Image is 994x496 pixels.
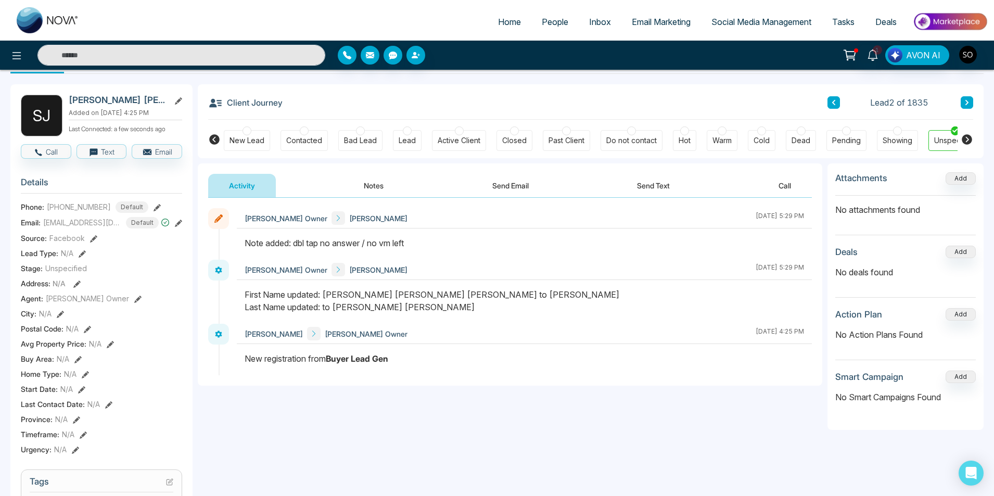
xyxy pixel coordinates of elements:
[21,368,61,379] span: Home Type :
[860,45,885,63] a: 1
[21,263,43,274] span: Stage:
[542,17,568,27] span: People
[835,328,976,341] p: No Action Plans Found
[60,384,73,395] span: N/A
[21,444,52,455] span: Urgency :
[21,278,66,289] span: Address:
[21,201,44,212] span: Phone:
[888,48,902,62] img: Lead Flow
[69,95,165,105] h2: [PERSON_NAME] [PERSON_NAME] [PERSON_NAME]
[621,12,701,32] a: Email Marketing
[69,122,182,134] p: Last Connected: a few seconds ago
[343,174,404,197] button: Notes
[43,217,121,228] span: [EMAIL_ADDRESS][DOMAIN_NAME]
[756,263,804,276] div: [DATE] 5:29 PM
[66,323,79,334] span: N/A
[230,135,264,146] div: New Lead
[30,476,173,492] h3: Tags
[632,17,691,27] span: Email Marketing
[912,10,988,33] img: Market-place.gif
[87,399,100,410] span: N/A
[488,12,531,32] a: Home
[54,444,67,455] span: N/A
[245,328,303,339] span: [PERSON_NAME]
[325,328,407,339] span: [PERSON_NAME] Owner
[21,353,54,364] span: Buy Area :
[21,308,36,319] span: City :
[712,135,732,146] div: Warm
[822,12,865,32] a: Tasks
[885,45,949,65] button: AVON AI
[21,217,41,228] span: Email:
[46,293,129,304] span: [PERSON_NAME] Owner
[701,12,822,32] a: Social Media Management
[21,323,63,334] span: Postal Code :
[21,144,71,159] button: Call
[349,213,407,224] span: [PERSON_NAME]
[946,172,976,185] button: Add
[208,174,276,197] button: Activity
[344,135,377,146] div: Bad Lead
[832,135,861,146] div: Pending
[21,95,62,136] div: S J
[579,12,621,32] a: Inbox
[502,135,527,146] div: Closed
[792,135,810,146] div: Dead
[832,17,855,27] span: Tasks
[873,45,882,55] span: 1
[758,174,812,197] button: Call
[616,174,691,197] button: Send Text
[77,144,127,159] button: Text
[883,135,912,146] div: Showing
[64,368,77,379] span: N/A
[208,95,283,110] h3: Client Journey
[498,17,521,27] span: Home
[17,7,79,33] img: Nova CRM Logo
[21,248,58,259] span: Lead Type:
[399,135,416,146] div: Lead
[754,135,770,146] div: Cold
[21,338,86,349] span: Avg Property Price :
[589,17,611,27] span: Inbox
[870,96,928,109] span: Lead 2 of 1835
[835,173,887,183] h3: Attachments
[21,429,59,440] span: Timeframe :
[132,144,182,159] button: Email
[946,308,976,321] button: Add
[61,248,73,259] span: N/A
[835,266,976,278] p: No deals found
[53,279,66,288] span: N/A
[606,135,657,146] div: Do not contact
[116,201,148,213] span: Default
[21,233,47,244] span: Source:
[21,399,85,410] span: Last Contact Date :
[531,12,579,32] a: People
[875,17,897,27] span: Deals
[89,338,101,349] span: N/A
[835,196,976,216] p: No attachments found
[245,264,327,275] span: [PERSON_NAME] Owner
[679,135,691,146] div: Hot
[438,135,480,146] div: Active Client
[39,308,52,319] span: N/A
[946,173,976,182] span: Add
[906,49,940,61] span: AVON AI
[549,135,584,146] div: Past Client
[711,17,811,27] span: Social Media Management
[946,371,976,383] button: Add
[21,177,182,193] h3: Details
[55,414,68,425] span: N/A
[245,213,327,224] span: [PERSON_NAME] Owner
[62,429,74,440] span: N/A
[756,211,804,225] div: [DATE] 5:29 PM
[865,12,907,32] a: Deals
[959,461,984,486] div: Open Intercom Messenger
[57,353,69,364] span: N/A
[959,46,977,63] img: User Avatar
[349,264,407,275] span: [PERSON_NAME]
[756,327,804,340] div: [DATE] 4:25 PM
[946,246,976,258] button: Add
[21,384,58,395] span: Start Date :
[49,233,85,244] span: Facebook
[835,391,976,403] p: No Smart Campaigns Found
